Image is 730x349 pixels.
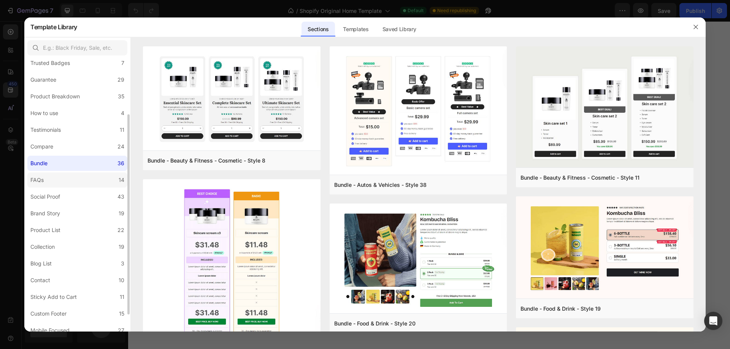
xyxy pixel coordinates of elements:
div: Sticky Add to Cart [30,292,77,302]
div: Bundle - Beauty & Fitness - Cosmetic - Style 11 [521,173,640,182]
div: 22 [117,226,124,235]
div: Bundle - Autos & Vehicles - Style 38 [334,180,427,190]
img: bd19.png [516,196,693,300]
div: Mobile Focused [30,326,70,335]
img: bd20.png [330,204,507,315]
span: Shopify section: events-calendar [269,215,346,224]
img: bd10.png [143,179,321,349]
div: 27 [118,326,124,335]
img: bd8.png [143,46,321,152]
div: Trusted Badges [30,58,70,68]
div: Brand Story [30,209,60,218]
div: Product Breakdown [30,92,80,101]
div: Collection [30,242,55,251]
div: Social Proof [30,192,60,201]
div: Custom Footer [30,309,67,318]
div: Bundle [30,159,48,168]
p: This story is written by me, that very director who, by a fortunate “non-coincidence,” became a w... [81,15,298,44]
div: 11 [120,292,124,302]
img: bd11.png [516,46,693,169]
div: Blog List [30,259,52,268]
div: 3 [121,259,124,268]
h2: Template Library [30,17,77,37]
div: Templates [337,22,375,37]
div: Bundle - Food & Drink - Style 19 [521,304,601,313]
span: Shopify section: benefits [278,295,336,304]
div: Product List [30,226,60,235]
div: 19 [119,242,124,251]
div: 35 [118,92,124,101]
div: Sections [302,22,335,37]
span: Shopify section: store-location [271,174,343,183]
div: 14 [119,175,124,185]
img: bd38.png [330,46,507,176]
div: 15 [119,309,124,318]
div: 43 [117,192,124,201]
div: 24 [117,142,124,151]
div: Contact [30,276,50,285]
div: 4 [121,109,124,118]
div: Saved Library [376,22,422,37]
span: Shopify section: featured-blog [271,255,343,264]
input: E.g.: Black Friday, Sale, etc. [27,40,127,55]
div: Bundle - Beauty & Fitness - Cosmetic - Style 8 [148,156,265,165]
div: Open Intercom Messenger [704,312,722,330]
p: Yes, this is a story of a dream, a story of perseverance and the pursuit of perfection. And since... [81,53,298,111]
div: Compare [30,142,53,151]
div: 11 [120,125,124,134]
div: Guarantee [30,75,56,84]
div: 7 [121,58,124,68]
div: 19 [119,209,124,218]
div: Testimonials [30,125,61,134]
div: FAQs [30,175,44,185]
div: Bundle - Food & Drink - Style 20 [334,319,416,328]
div: How to use [30,109,58,118]
div: 36 [117,159,124,168]
strong: SV PRIMA [235,72,268,81]
span: Shopify section: swipe [281,134,334,143]
div: 10 [119,276,124,285]
div: 29 [117,75,124,84]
